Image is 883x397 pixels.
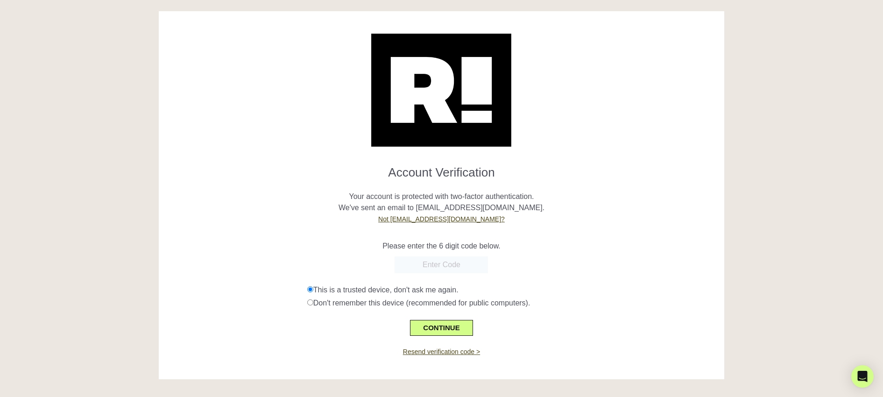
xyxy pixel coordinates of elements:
[410,320,473,336] button: CONTINUE
[166,180,717,225] p: Your account is protected with two-factor authentication. We've sent an email to [EMAIL_ADDRESS][...
[403,348,480,355] a: Resend verification code >
[395,256,488,273] input: Enter Code
[307,284,717,296] div: This is a trusted device, don't ask me again.
[307,298,717,309] div: Don't remember this device (recommended for public computers).
[166,158,717,180] h1: Account Verification
[166,241,717,252] p: Please enter the 6 digit code below.
[378,215,505,223] a: Not [EMAIL_ADDRESS][DOMAIN_NAME]?
[851,365,874,388] div: Open Intercom Messenger
[371,34,511,147] img: Retention.com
